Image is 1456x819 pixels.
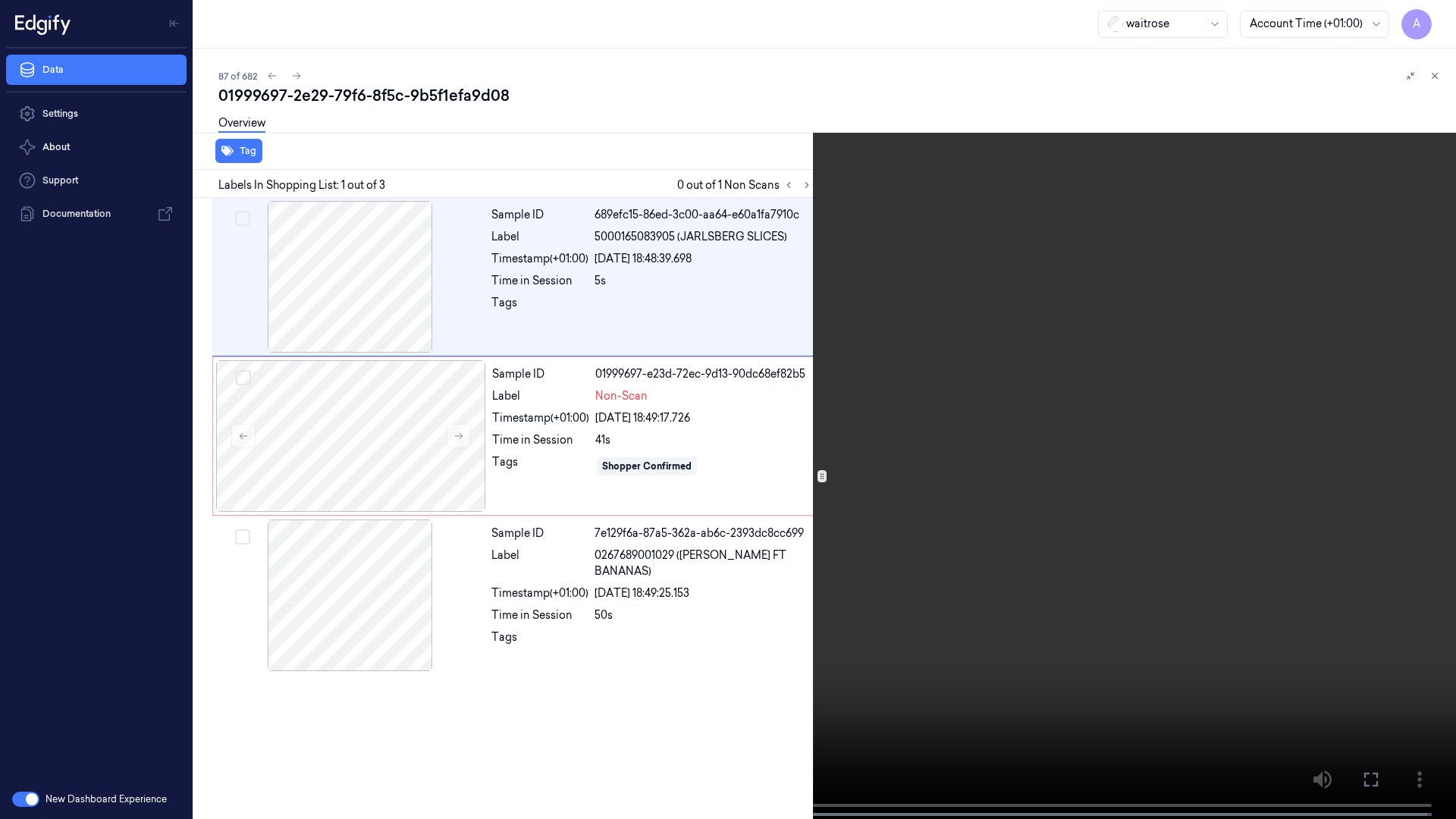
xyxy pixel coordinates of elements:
[595,585,813,601] div: [DATE] 18:49:25.153
[6,99,187,129] a: Settings
[491,207,588,223] div: Sample ID
[215,139,262,163] button: Tag
[218,115,265,133] a: Overview
[595,207,813,223] div: 689efc15-86ed-3c00-aa64-e60a1fa7910c
[162,11,187,36] button: Toggle Navigation
[491,585,588,601] div: Timestamp (+01:00)
[218,85,1444,106] div: 01999697-2e29-79f6-8f5c-9b5f1efa9d08
[1401,9,1432,39] button: A
[235,529,250,544] button: Select row
[491,229,588,245] div: Label
[491,629,588,654] div: Tags
[595,229,787,245] span: 5000165083905 (JARLSBERG SLICES)
[492,388,589,404] div: Label
[491,607,588,623] div: Time in Session
[491,526,588,541] div: Sample ID
[492,366,589,382] div: Sample ID
[677,176,816,194] span: 0 out of 1 Non Scans
[595,607,813,623] div: 50s
[236,370,251,385] button: Select row
[595,251,813,267] div: [DATE] 18:48:39.698
[492,454,589,479] div: Tags
[595,388,648,404] span: Non-Scan
[218,70,257,83] span: 87 of 682
[491,548,588,579] div: Label
[595,410,812,426] div: [DATE] 18:49:17.726
[6,132,187,162] button: About
[491,295,588,319] div: Tags
[235,211,250,226] button: Select row
[6,55,187,85] a: Data
[6,199,187,229] a: Documentation
[492,432,589,448] div: Time in Session
[491,273,588,289] div: Time in Session
[218,177,385,193] span: Labels In Shopping List: 1 out of 3
[602,460,692,473] div: Shopper Confirmed
[491,251,588,267] div: Timestamp (+01:00)
[595,548,813,579] span: 0267689001029 ([PERSON_NAME] FT BANANAS)
[595,366,812,382] div: 01999697-e23d-72ec-9d13-90dc68ef82b5
[6,165,187,196] a: Support
[492,410,589,426] div: Timestamp (+01:00)
[595,432,812,448] div: 41s
[595,526,813,541] div: 7e129f6a-87a5-362a-ab6c-2393dc8cc699
[595,273,813,289] div: 5s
